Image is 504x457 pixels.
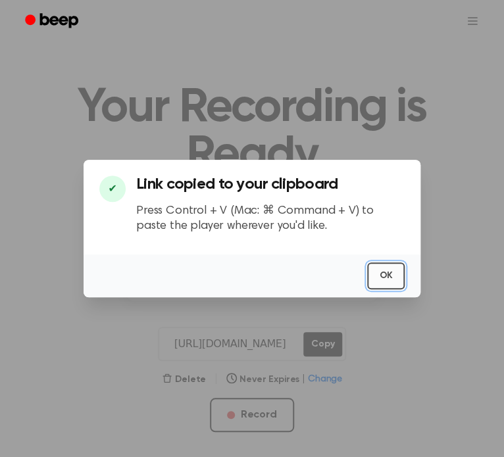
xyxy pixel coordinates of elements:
[457,5,488,37] button: Open menu
[16,9,90,34] a: Beep
[136,204,405,233] p: Press Control + V (Mac: ⌘ Command + V) to paste the player wherever you'd like.
[99,176,126,202] div: ✔
[367,262,405,289] button: OK
[136,176,405,193] h3: Link copied to your clipboard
